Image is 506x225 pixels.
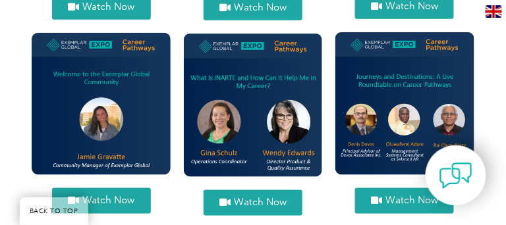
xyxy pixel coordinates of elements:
[355,188,454,214] a: Watch Now
[82,2,135,12] span: Watch Now
[234,198,287,208] span: Watch Now
[52,188,151,214] a: Watch Now
[385,196,438,206] span: Watch Now
[486,5,502,18] img: en
[204,190,302,216] a: Watch Now
[82,196,135,206] span: Watch Now
[20,197,88,225] a: BACK TO TOP
[234,3,287,12] span: Watch Now
[32,33,170,176] img: jamie
[439,159,472,192] img: contact-chat.png
[184,34,322,177] img: gina and wendy
[385,1,438,11] span: Watch Now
